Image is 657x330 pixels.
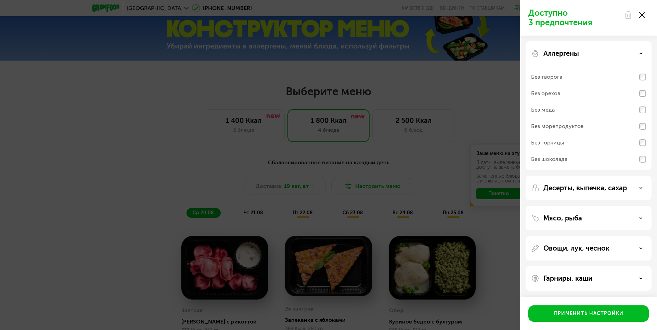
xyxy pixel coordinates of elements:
p: Аллергены [543,49,579,58]
div: Без морепродуктов [531,122,583,130]
div: Без меда [531,106,555,114]
div: Без творога [531,73,562,81]
p: Мясо, рыба [543,214,582,222]
button: Применить настройки [528,305,649,322]
div: Применить настройки [554,310,623,317]
div: Без орехов [531,89,560,98]
div: Без горчицы [531,139,564,147]
p: Овощи, лук, чеснок [543,244,609,252]
p: Гарниры, каши [543,274,592,282]
div: Без шоколада [531,155,567,163]
p: Десерты, выпечка, сахар [543,184,627,192]
p: Доступно 3 предпочтения [528,8,620,27]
